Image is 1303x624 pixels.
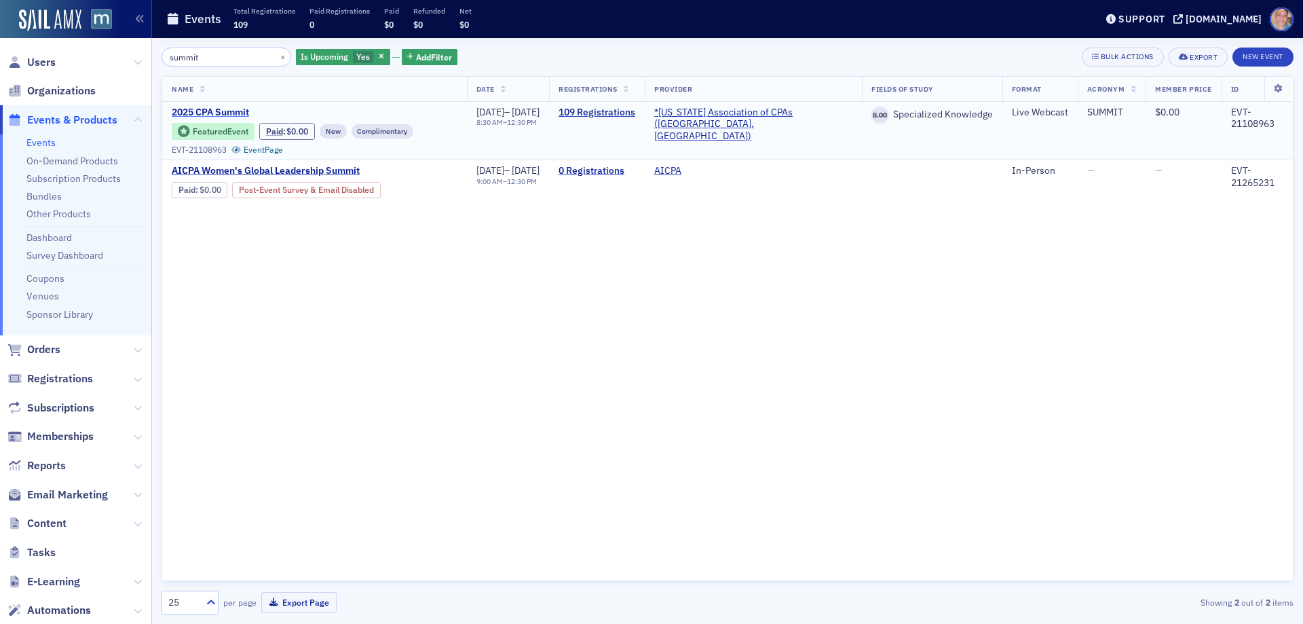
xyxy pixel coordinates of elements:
div: Paid: 113 - $0 [259,123,315,139]
a: Automations [7,603,91,618]
strong: 2 [1232,596,1241,608]
span: — [1155,164,1163,177]
a: Email Marketing [7,488,108,502]
span: 109 [233,19,248,30]
span: $0.00 [286,126,308,136]
div: – [476,165,540,177]
a: Orders [7,342,60,357]
span: 8.00 [871,107,888,124]
a: Subscriptions [7,401,94,416]
a: Organizations [7,84,96,98]
div: Post-Event Survey [232,182,381,198]
span: $0.00 [200,185,221,195]
span: ID [1231,84,1239,94]
p: Paid [384,6,399,16]
span: AICPA [654,165,740,177]
span: Registrations [559,84,618,94]
div: EVT-21108963 [1231,107,1283,130]
a: Paid [178,185,195,195]
img: SailAMX [91,9,112,30]
span: — [1087,164,1095,177]
span: Specialized Knowledge [888,109,993,121]
span: : [266,126,287,136]
div: – [476,177,540,186]
a: 109 Registrations [559,107,635,119]
span: Memberships [27,429,94,444]
a: Dashboard [26,232,72,244]
span: Add Filter [416,51,452,63]
time: 12:30 PM [507,177,537,186]
button: New Event [1232,48,1293,67]
a: Coupons [26,272,64,285]
span: Yes [356,51,370,62]
a: Sponsor Library [26,308,93,320]
div: SUMMIT [1087,107,1137,119]
span: *Maryland Association of CPAs (Timonium, MD) [654,107,852,143]
div: – [476,107,540,119]
a: *[US_STATE] Association of CPAs ([GEOGRAPHIC_DATA], [GEOGRAPHIC_DATA]) [654,107,852,143]
span: Member Price [1155,84,1211,94]
img: SailAMX [19,10,81,31]
span: Provider [654,84,692,94]
div: EVT-21265231 [1231,165,1283,189]
div: Showing out of items [926,596,1293,608]
span: Acronym [1087,84,1125,94]
div: In-Person [1012,165,1068,177]
a: Tasks [7,545,56,560]
span: Date [476,84,495,94]
input: Search… [162,48,291,67]
span: Users [27,55,56,70]
span: $0.00 [1155,106,1179,118]
span: Profile [1270,7,1293,31]
p: Total Registrations [233,6,295,16]
a: New Event [1232,50,1293,62]
span: Orders [27,342,60,357]
span: Tasks [27,545,56,560]
span: Is Upcoming [301,51,348,62]
span: Automations [27,603,91,618]
span: [DATE] [512,164,540,177]
span: 0 [309,19,314,30]
button: Export Page [261,592,337,613]
div: Bulk Actions [1101,53,1154,60]
span: Subscriptions [27,401,94,416]
a: Subscription Products [26,172,121,185]
span: Format [1012,84,1042,94]
a: 0 Registrations [559,165,635,177]
div: Complimentary [352,124,414,138]
a: Registrations [7,371,93,386]
div: Support [1118,13,1165,25]
button: AddFilter [402,49,457,66]
time: 8:30 AM [476,117,503,127]
button: Bulk Actions [1082,48,1164,67]
span: AICPA Women's Global Leadership Summit [172,165,400,177]
div: EVT-21108963 [172,145,227,155]
a: Events [26,136,56,149]
span: Reports [27,458,66,473]
span: $0 [413,19,423,30]
div: [DOMAIN_NAME] [1186,13,1262,25]
span: $0 [384,19,394,30]
span: [DATE] [476,106,504,118]
a: AICPA [654,165,681,177]
a: EventPage [231,145,283,155]
span: Fields Of Study [871,84,934,94]
a: Paid [266,126,283,136]
a: Events & Products [7,113,117,128]
button: × [277,50,289,62]
div: Paid: 0 - $0 [172,182,227,198]
div: Live Webcast [1012,107,1068,119]
span: 2025 CPA Summit [172,107,400,119]
div: New [320,124,347,138]
span: Organizations [27,84,96,98]
a: Content [7,516,67,531]
a: AICPA Women's Global Leadership Summit [172,165,457,177]
strong: 2 [1263,596,1272,608]
span: Email Marketing [27,488,108,502]
div: 25 [168,595,198,610]
div: – [476,118,540,127]
span: Registrations [27,371,93,386]
span: E-Learning [27,574,80,589]
span: [DATE] [476,164,504,177]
